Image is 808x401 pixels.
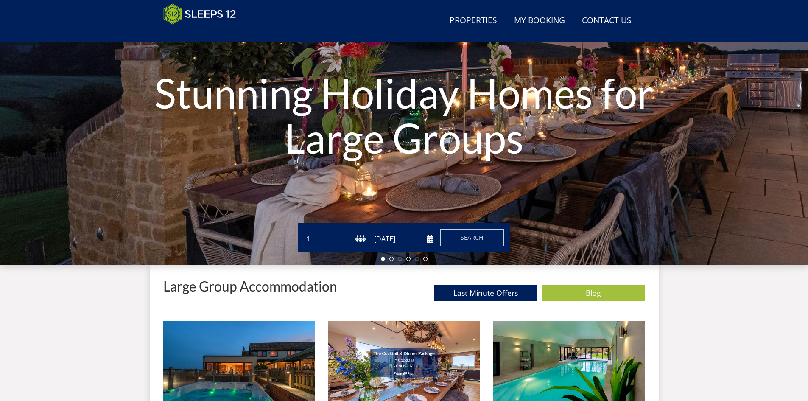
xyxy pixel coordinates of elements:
[372,232,433,246] input: Arrival Date
[446,11,500,31] a: Properties
[163,279,337,294] p: Large Group Accommodation
[434,285,537,301] a: Last Minute Offers
[163,3,236,25] img: Sleeps 12
[159,30,248,37] iframe: Customer reviews powered by Trustpilot
[440,229,504,246] button: Search
[542,285,645,301] a: Blog
[121,53,687,177] h1: Stunning Holiday Homes for Large Groups
[579,11,635,31] a: Contact Us
[461,233,484,241] span: Search
[511,11,568,31] a: My Booking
